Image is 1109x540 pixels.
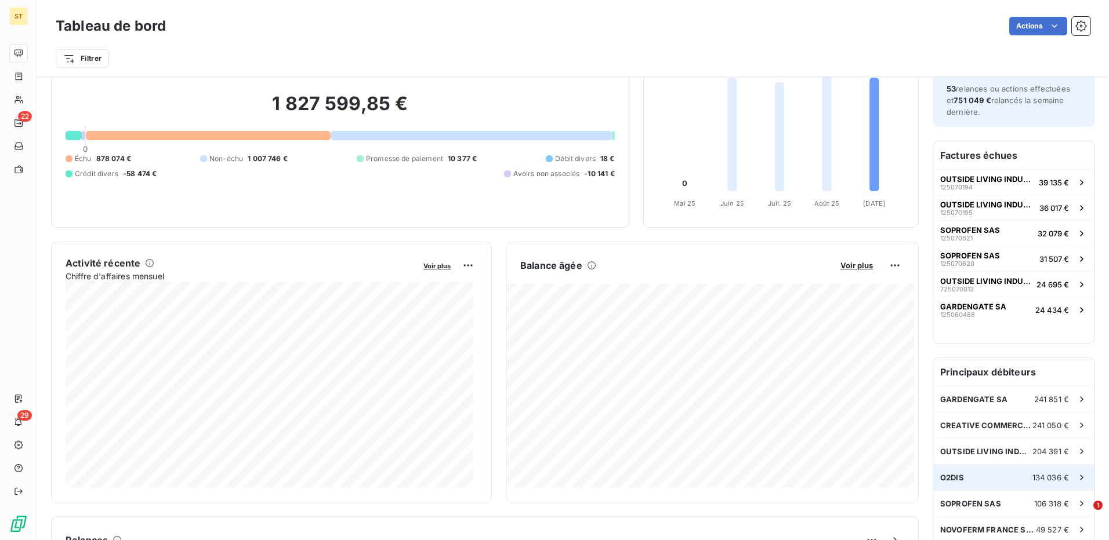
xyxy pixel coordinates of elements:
[555,154,596,164] span: Débit divers
[75,154,92,164] span: Échu
[1039,203,1069,213] span: 36 017 €
[1032,421,1069,430] span: 241 050 €
[940,235,973,242] span: 125070621
[9,7,28,25] div: ST
[814,199,839,207] tspan: Août 25
[768,199,791,207] tspan: Juil. 25
[9,515,28,533] img: Logo LeanPay
[448,154,477,164] span: 10 377 €
[66,270,415,282] span: Chiffre d'affaires mensuel
[423,262,451,270] span: Voir plus
[56,16,166,37] h3: Tableau de bord
[940,225,1000,235] span: SOPROFEN SAS
[940,286,974,293] span: 725070013
[1032,473,1069,482] span: 134 036 €
[933,195,1094,220] button: OUTSIDE LIVING INDUSTRIES FRAN12507019536 017 €
[66,92,615,127] h2: 1 827 599,85 €
[18,111,32,122] span: 22
[584,169,614,179] span: -10 141 €
[420,260,454,271] button: Voir plus
[940,302,1006,311] span: GARDENGATE SA
[933,220,1094,246] button: SOPROFEN SAS12507062132 079 €
[75,169,118,179] span: Crédit divers
[1039,178,1069,187] span: 39 135 €
[1009,17,1067,35] button: Actions
[940,447,1032,456] span: OUTSIDE LIVING INDUSTRIES FRAN
[1034,395,1069,404] span: 241 851 €
[17,410,32,421] span: 29
[1032,447,1069,456] span: 204 391 €
[940,499,1001,508] span: SOPROFEN SAS
[1034,499,1069,508] span: 106 318 €
[940,251,1000,260] span: SOPROFEN SAS
[940,276,1032,286] span: OUTSIDE LIVING INDUSTRIES FRAN
[720,199,744,207] tspan: Juin 25
[1093,501,1103,510] span: 1
[1036,525,1069,534] span: 49 527 €
[940,525,1036,534] span: NOVOFERM FRANCE SAS
[674,199,695,207] tspan: Mai 25
[940,184,973,191] span: 125070194
[248,154,288,164] span: 1 007 746 €
[933,271,1094,297] button: OUTSIDE LIVING INDUSTRIES FRAN72507001324 695 €
[940,421,1032,430] span: CREATIVE COMMERCE PARTNERS
[66,256,140,270] h6: Activité récente
[933,141,1094,169] h6: Factures échues
[947,84,956,93] span: 53
[56,49,109,68] button: Filtrer
[940,200,1035,209] span: OUTSIDE LIVING INDUSTRIES FRAN
[940,311,975,318] span: 125060488
[1039,254,1069,264] span: 31 507 €
[954,96,991,105] span: 751 049 €
[366,154,443,164] span: Promesse de paiement
[947,84,1070,116] span: relances ou actions effectuées et relancés la semaine dernière.
[940,473,964,482] span: O2DIS
[940,209,973,216] span: 125070195
[933,358,1094,386] h6: Principaux débiteurs
[933,246,1094,271] button: SOPROFEN SAS12507062031 507 €
[1036,280,1069,289] span: 24 695 €
[940,395,1007,404] span: GARDENGATE SA
[209,154,243,164] span: Non-échu
[933,169,1094,195] button: OUTSIDE LIVING INDUSTRIES FRAN12507019439 135 €
[863,199,885,207] tspan: [DATE]
[1038,229,1069,238] span: 32 079 €
[940,174,1034,184] span: OUTSIDE LIVING INDUSTRIES FRAN
[1070,501,1097,528] iframe: Intercom live chat
[600,154,615,164] span: 18 €
[940,260,974,267] span: 125070620
[513,169,579,179] span: Avoirs non associés
[837,260,876,271] button: Voir plus
[840,261,873,270] span: Voir plus
[520,258,582,272] h6: Balance âgée
[1035,305,1069,315] span: 24 434 €
[83,144,88,154] span: 0
[933,297,1094,322] button: GARDENGATE SA12506048824 434 €
[96,154,131,164] span: 878 074 €
[123,169,157,179] span: -58 474 €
